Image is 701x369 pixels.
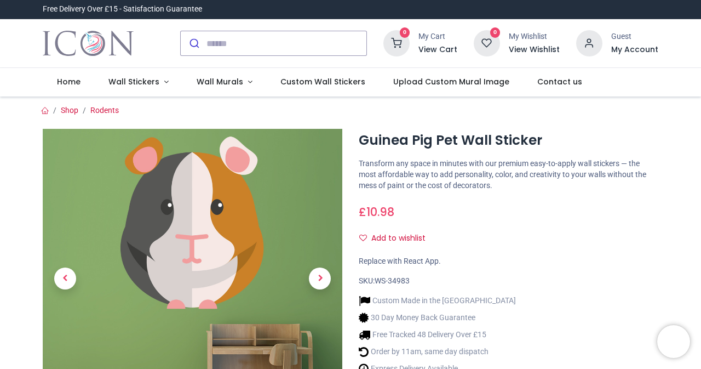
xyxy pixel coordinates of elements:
[309,268,331,289] span: Next
[611,31,658,42] div: Guest
[359,229,435,248] button: Add to wishlistAdd to wishlist
[108,76,159,87] span: Wall Stickers
[181,31,206,55] button: Submit
[90,106,119,115] a: Rodents
[359,131,658,150] h1: Guinea Pig Pet Wall Sticker
[375,276,410,285] span: WS-34983
[509,44,560,55] a: View Wishlist
[490,27,501,38] sup: 0
[611,44,658,55] a: My Account
[383,38,410,47] a: 0
[182,68,266,96] a: Wall Murals
[359,158,658,191] p: Transform any space in minutes with our premium easy-to-apply wall stickers — the most affordable...
[418,44,457,55] a: View Cart
[43,28,133,59] a: Logo of Icon Wall Stickers
[400,27,410,38] sup: 0
[657,325,690,358] iframe: Brevo live chat
[474,38,500,47] a: 0
[54,268,76,289] span: Previous
[95,68,183,96] a: Wall Stickers
[359,256,658,267] div: Replace with React App.
[418,31,457,42] div: My Cart
[197,76,243,87] span: Wall Murals
[61,106,78,115] a: Shop
[537,76,582,87] span: Contact us
[509,31,560,42] div: My Wishlist
[428,4,658,15] iframe: Customer reviews powered by Trustpilot
[43,4,202,15] div: Free Delivery Over £15 - Satisfaction Guarantee
[43,28,133,59] img: Icon Wall Stickers
[393,76,509,87] span: Upload Custom Mural Image
[359,312,516,323] li: 30 Day Money Back Guarantee
[57,76,81,87] span: Home
[359,329,516,340] li: Free Tracked 48 Delivery Over £15
[366,204,394,220] span: 10.98
[359,204,394,220] span: £
[359,234,367,242] i: Add to wishlist
[359,276,658,287] div: SKU:
[359,295,516,306] li: Custom Made in the [GEOGRAPHIC_DATA]
[280,76,365,87] span: Custom Wall Stickers
[359,346,516,357] li: Order by 11am, same day dispatch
